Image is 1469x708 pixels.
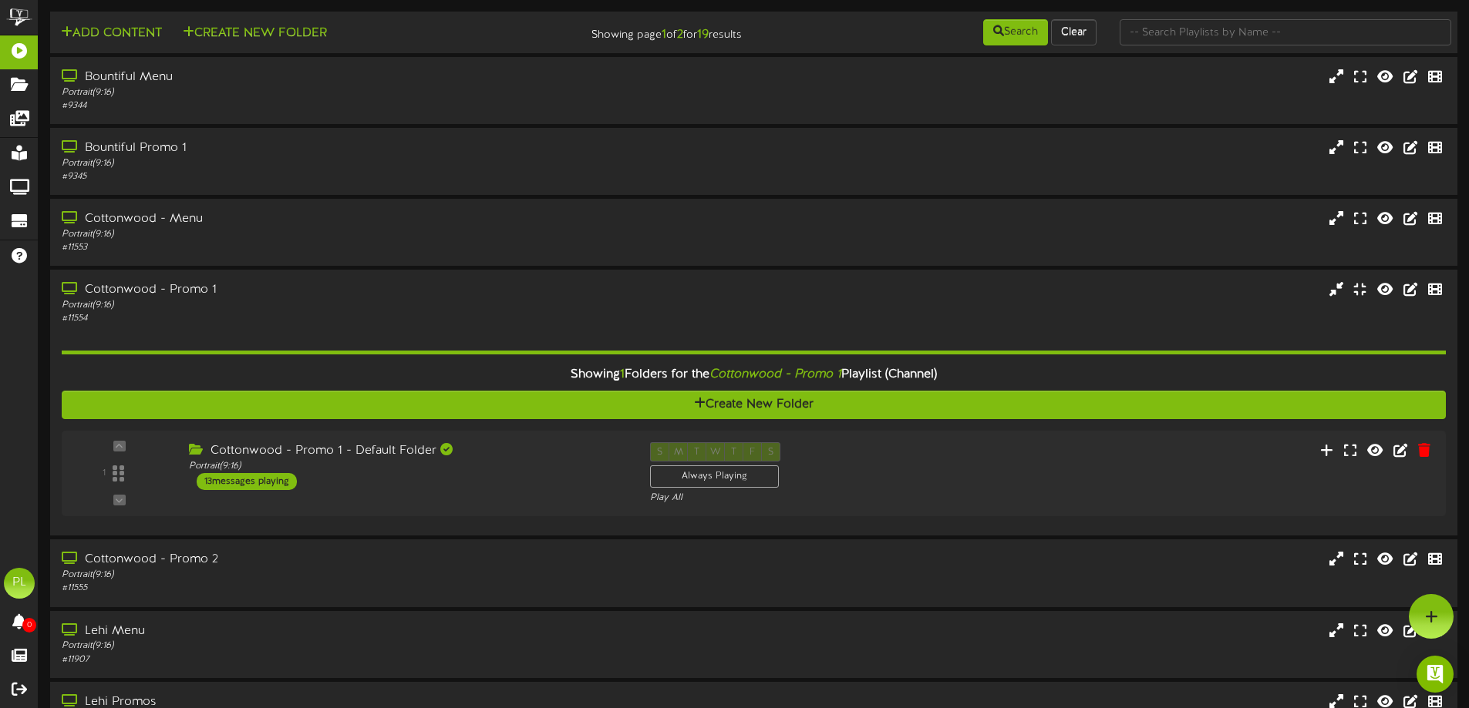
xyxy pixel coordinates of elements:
[1417,656,1454,693] div: Open Intercom Messenger
[650,492,973,505] div: Play All
[1051,19,1097,45] button: Clear
[62,391,1446,419] button: Create New Folder
[62,228,625,241] div: Portrait ( 9:16 )
[697,28,709,42] strong: 19
[62,157,625,170] div: Portrait ( 9:16 )
[62,569,625,582] div: Portrait ( 9:16 )
[62,582,625,595] div: # 11555
[189,460,627,473] div: Portrait ( 9:16 )
[62,281,625,299] div: Cottonwood - Promo 1
[62,139,625,157] div: Bountiful Promo 1
[56,24,167,43] button: Add Content
[709,367,841,381] i: Cottonwood - Promo 1
[197,473,297,490] div: 13 messages playing
[62,653,625,666] div: # 11907
[62,299,625,312] div: Portrait ( 9:16 )
[62,312,625,325] div: # 11554
[677,28,683,42] strong: 2
[62,99,625,112] div: # 9344
[62,622,625,640] div: Lehi Menu
[62,86,625,99] div: Portrait ( 9:16 )
[4,568,35,599] div: PL
[62,241,625,254] div: # 11553
[62,69,625,86] div: Bountiful Menu
[1120,19,1451,45] input: -- Search Playlists by Name --
[650,465,779,488] div: Always Playing
[50,358,1457,391] div: Showing Folders for the Playlist (Channel)
[620,367,625,381] span: 1
[517,18,753,44] div: Showing page of for results
[62,210,625,228] div: Cottonwood - Menu
[22,618,36,633] span: 0
[62,170,625,183] div: # 9345
[62,639,625,653] div: Portrait ( 9:16 )
[62,551,625,569] div: Cottonwood - Promo 2
[983,19,1048,45] button: Search
[189,442,627,460] div: Cottonwood - Promo 1 - Default Folder
[178,24,332,43] button: Create New Folder
[662,28,666,42] strong: 1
